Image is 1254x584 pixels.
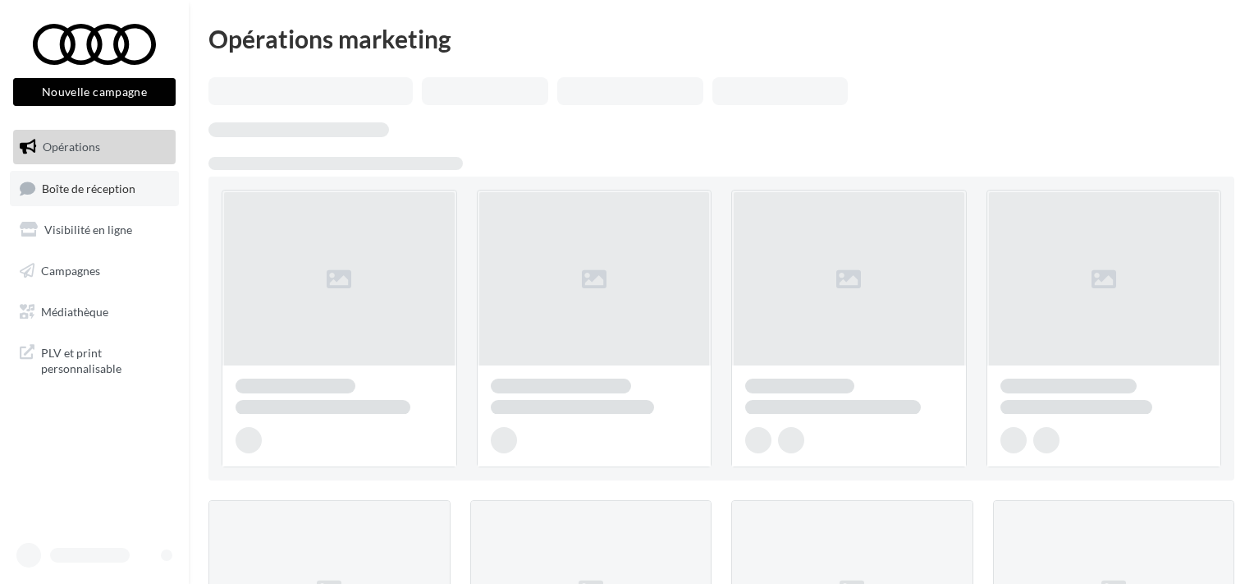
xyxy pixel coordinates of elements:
[10,335,179,384] a: PLV et print personnalisable
[43,140,100,154] span: Opérations
[208,26,1234,51] div: Opérations marketing
[10,130,179,164] a: Opérations
[41,264,100,278] span: Campagnes
[42,181,135,195] span: Boîte de réception
[10,213,179,247] a: Visibilité en ligne
[10,254,179,288] a: Campagnes
[44,223,132,237] span: Visibilité en ligne
[10,295,179,329] a: Médiathèque
[13,78,176,106] button: Nouvelle campagne
[41,304,108,318] span: Médiathèque
[41,342,169,377] span: PLV et print personnalisable
[10,171,179,206] a: Boîte de réception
